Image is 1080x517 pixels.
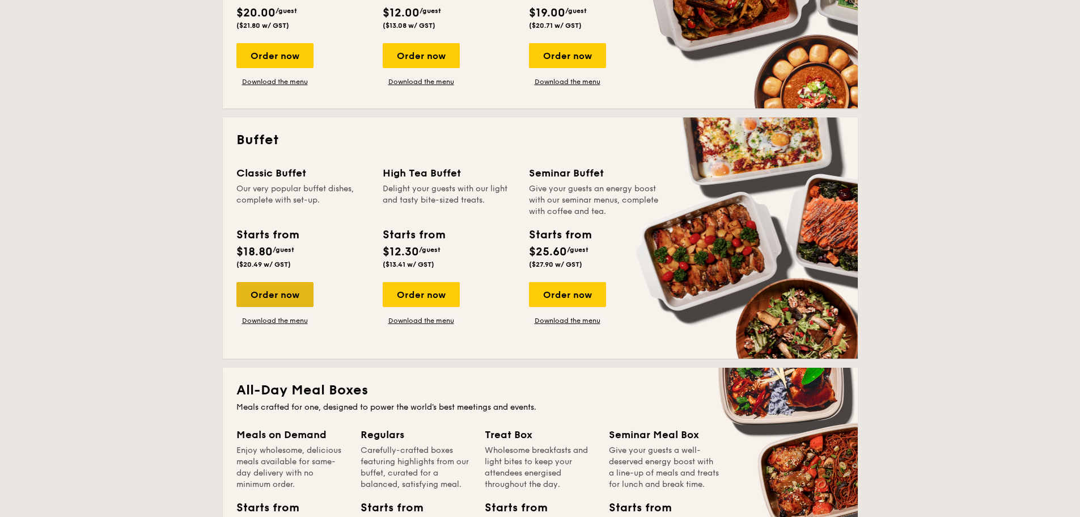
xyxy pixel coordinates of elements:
[236,260,291,268] span: ($20.49 w/ GST)
[529,316,606,325] a: Download the menu
[276,7,297,15] span: /guest
[383,22,435,30] span: ($13.08 w/ GST)
[236,445,347,490] div: Enjoy wholesome, delicious meals available for same-day delivery with no minimum order.
[383,77,460,86] a: Download the menu
[529,22,582,30] span: ($20.71 w/ GST)
[419,246,441,254] span: /guest
[383,43,460,68] div: Order now
[529,245,567,259] span: $25.60
[485,427,595,443] div: Treat Box
[609,499,660,516] div: Starts from
[567,246,588,254] span: /guest
[485,499,536,516] div: Starts from
[236,43,314,68] div: Order now
[236,6,276,20] span: $20.00
[383,282,460,307] div: Order now
[383,245,419,259] span: $12.30
[529,165,662,181] div: Seminar Buffet
[609,445,719,490] div: Give your guests a well-deserved energy boost with a line-up of meals and treats for lunch and br...
[236,22,289,30] span: ($21.80 w/ GST)
[609,427,719,443] div: Seminar Meal Box
[529,282,606,307] div: Order now
[361,445,471,490] div: Carefully-crafted boxes featuring highlights from our buffet, curated for a balanced, satisfying ...
[529,43,606,68] div: Order now
[236,77,314,86] a: Download the menu
[236,499,287,516] div: Starts from
[273,246,294,254] span: /guest
[236,226,298,243] div: Starts from
[529,6,565,20] span: $19.00
[236,282,314,307] div: Order now
[383,226,444,243] div: Starts from
[383,165,515,181] div: High Tea Buffet
[529,183,662,217] div: Give your guests an energy boost with our seminar menus, complete with coffee and tea.
[383,183,515,217] div: Delight your guests with our light and tasty bite-sized treats.
[485,445,595,490] div: Wholesome breakfasts and light bites to keep your attendees energised throughout the day.
[236,131,844,149] h2: Buffet
[236,381,844,400] h2: All-Day Meal Boxes
[236,402,844,413] div: Meals crafted for one, designed to power the world's best meetings and events.
[529,77,606,86] a: Download the menu
[361,499,412,516] div: Starts from
[236,316,314,325] a: Download the menu
[565,7,587,15] span: /guest
[420,7,441,15] span: /guest
[236,165,369,181] div: Classic Buffet
[236,183,369,217] div: Our very popular buffet dishes, complete with set-up.
[236,427,347,443] div: Meals on Demand
[529,226,591,243] div: Starts from
[383,260,434,268] span: ($13.41 w/ GST)
[383,316,460,325] a: Download the menu
[361,427,471,443] div: Regulars
[236,245,273,259] span: $18.80
[383,6,420,20] span: $12.00
[529,260,582,268] span: ($27.90 w/ GST)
